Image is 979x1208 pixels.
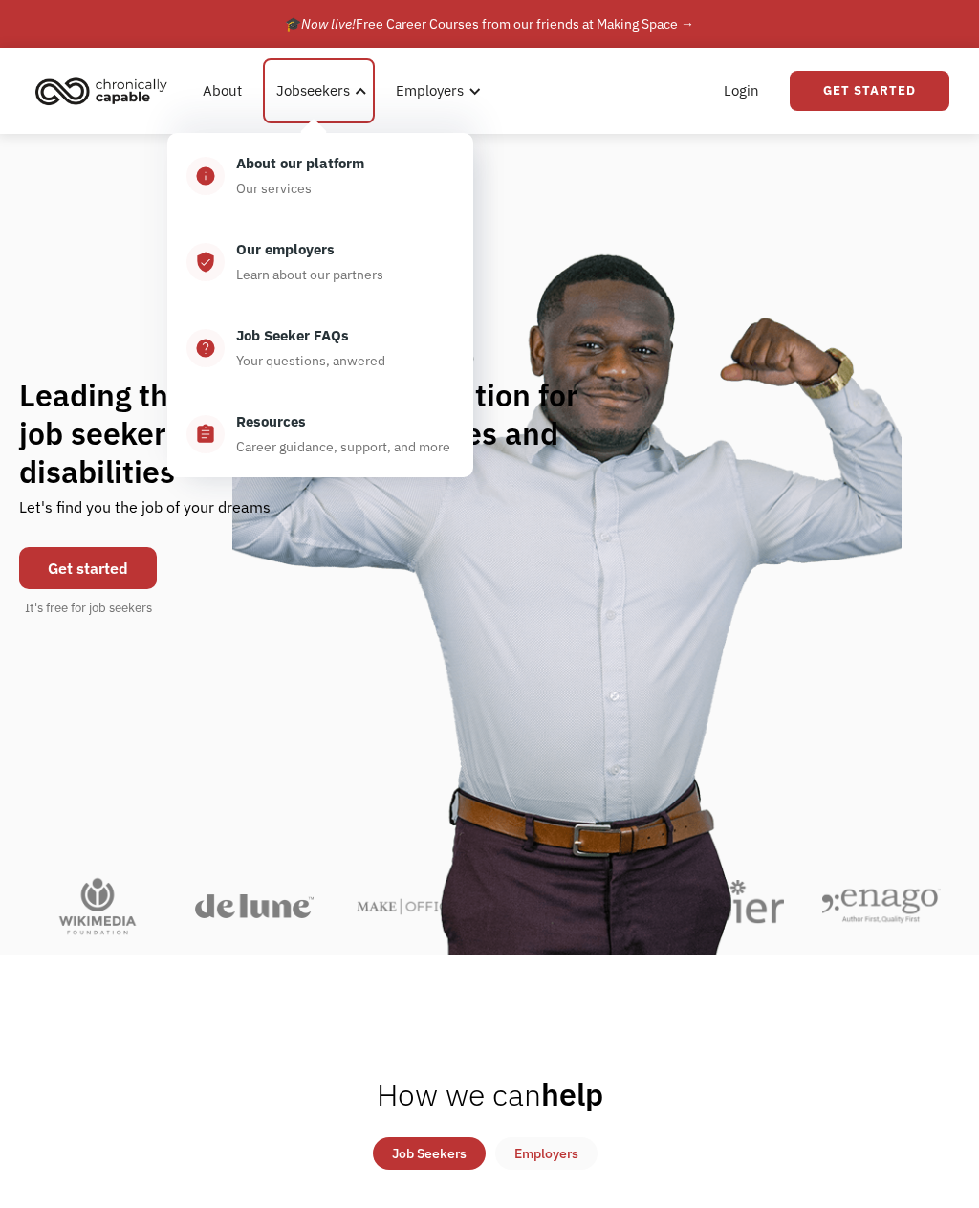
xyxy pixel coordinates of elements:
a: Get started [19,547,157,589]
div: Jobseekers [263,58,375,123]
a: home [30,70,182,112]
div: It's free for job seekers [25,599,152,618]
span: How we can [377,1074,541,1114]
div: Career guidance, support, and more [236,435,450,458]
div: Our services [236,177,312,200]
div: Resources [236,410,306,433]
img: Chronically Capable logo [30,70,173,112]
a: infoAbout our platformOur services [167,133,473,219]
a: Get Started [790,71,949,111]
div: 🎓 Free Career Courses from our friends at Making Space → [285,12,694,35]
div: Employers [514,1142,578,1165]
a: verified_userOur employersLearn about our partners [167,219,473,305]
h2: help [377,1075,603,1113]
nav: Jobseekers [167,123,473,477]
div: Learn about our partners [236,263,383,286]
div: Employers [384,60,487,121]
a: About [191,60,253,121]
div: Jobseekers [276,79,350,102]
div: Let's find you the job of your dreams [19,491,271,538]
div: Employers [396,79,464,102]
div: info [195,165,216,187]
div: verified_user [195,251,216,274]
a: help_centerJob Seeker FAQsYour questions, anwered [167,305,473,391]
div: assignment [195,423,216,446]
a: assignmentResourcesCareer guidance, support, and more [167,391,473,477]
div: Job Seekers [392,1142,467,1165]
em: Now live! [301,15,356,33]
h1: Leading the flexible work revolution for job seekers with chronic illnesses and disabilities [19,376,583,491]
div: Your questions, anwered [236,349,385,372]
div: Job Seeker FAQs [236,324,349,347]
div: help_center [195,337,216,360]
div: Our employers [236,238,335,261]
div: About our platform [236,152,364,175]
a: Login [712,60,771,121]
